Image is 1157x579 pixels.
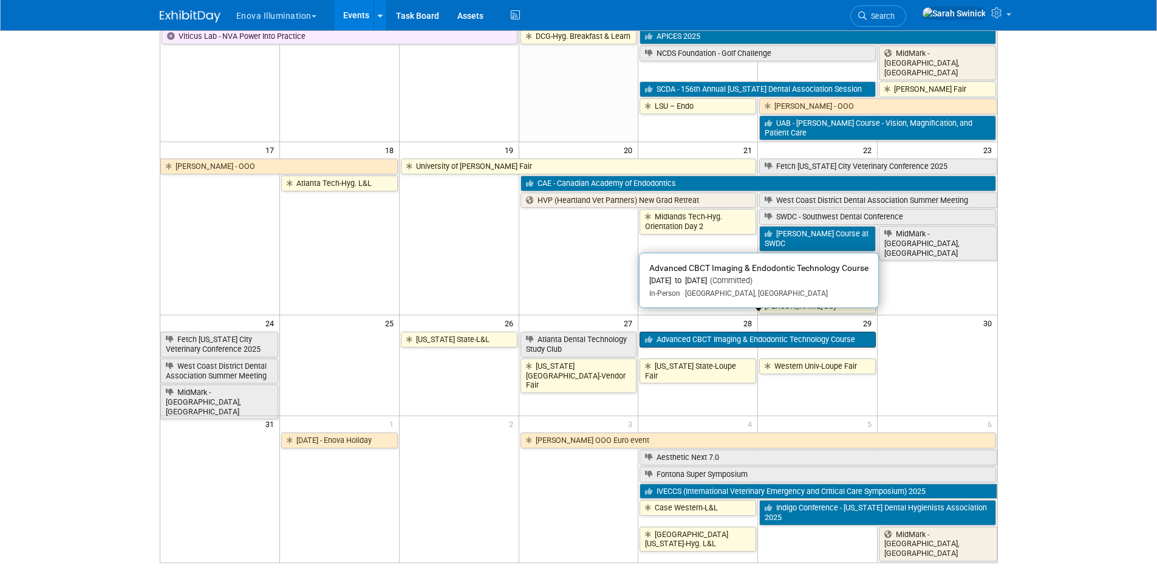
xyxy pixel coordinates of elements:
a: [PERSON_NAME] - OOO [759,98,997,114]
span: 4 [746,416,757,431]
a: MidMark - [GEOGRAPHIC_DATA], [GEOGRAPHIC_DATA] [160,385,278,419]
span: 19 [503,142,519,157]
a: [US_STATE] State-L&L [401,332,517,348]
a: Advanced CBCT Imaging & Endodontic Technology Course [640,332,876,348]
a: University of [PERSON_NAME] Fair [401,159,757,174]
span: 24 [264,315,279,331]
a: Viticus Lab - NVA Power Into Practice [162,29,517,44]
img: ExhibitDay [160,10,220,22]
span: 30 [982,315,997,331]
span: [GEOGRAPHIC_DATA], [GEOGRAPHIC_DATA] [680,289,828,298]
span: 18 [384,142,399,157]
span: Search [867,12,895,21]
a: Search [850,5,906,27]
a: West Coast District Dental Association Summer Meeting [759,193,997,208]
a: Atlanta Tech-Hyg. L&L [281,176,398,191]
span: 21 [742,142,757,157]
a: Indigo Conference - [US_STATE] Dental Hygienists Association 2025 [759,500,995,525]
a: [US_STATE] State-Loupe Fair [640,358,756,383]
a: SWDC - Southwest Dental Conference [759,209,995,225]
span: 26 [503,315,519,331]
span: 20 [623,142,638,157]
span: 17 [264,142,279,157]
a: [US_STATE][GEOGRAPHIC_DATA]-Vendor Fair [520,358,637,393]
a: NCDS Foundation - Golf Challenge [640,46,876,61]
span: In-Person [649,289,680,298]
span: 27 [623,315,638,331]
a: Fetch [US_STATE] City Veterinary Conference 2025 [759,159,997,174]
a: Midlands Tech-Hyg. Orientation Day 2 [640,209,756,234]
a: [PERSON_NAME] Course at SWDC [759,226,876,251]
span: 1 [388,416,399,431]
span: 23 [982,142,997,157]
span: 3 [627,416,638,431]
div: [DATE] to [DATE] [649,276,869,286]
a: West Coast District Dental Association Summer Meeting [160,358,278,383]
a: MidMark - [GEOGRAPHIC_DATA], [GEOGRAPHIC_DATA] [879,46,995,80]
span: 2 [508,416,519,431]
a: UAB - [PERSON_NAME] Course - Vision, Magnification, and Patient Care [759,115,995,140]
span: Advanced CBCT Imaging & Endodontic Technology Course [649,263,869,273]
a: DCG-Hyg. Breakfast & Learn [520,29,637,44]
a: [GEOGRAPHIC_DATA][US_STATE]-Hyg. L&L [640,527,756,552]
a: Aesthetic Next 7.0 [640,450,997,465]
a: [PERSON_NAME] - OOO [160,159,398,174]
a: IVECCS (International Veterinary Emergency and Critical Care Symposium) 2025 [640,484,997,499]
a: Case Western-L&L [640,500,756,516]
a: [DATE] - Enova Holiday [281,433,398,448]
span: 29 [862,315,877,331]
a: CAE - Canadian Academy of Endodontics [520,176,996,191]
a: Fontona Super Symposium [640,467,995,482]
img: Sarah Swinick [922,7,986,20]
span: 22 [862,142,877,157]
a: [PERSON_NAME] OOO Euro event [520,433,996,448]
a: MidMark - [GEOGRAPHIC_DATA], [GEOGRAPHIC_DATA] [879,527,997,561]
a: Fetch [US_STATE] City Veterinary Conference 2025 [160,332,278,357]
span: 28 [742,315,757,331]
a: [PERSON_NAME] Fair [879,81,995,97]
a: Western Univ-Loupe Fair [759,358,876,374]
a: LSU – Endo [640,98,756,114]
span: 31 [264,416,279,431]
a: HVP (Heartland Vet Partners) New Grad Retreat [520,193,757,208]
span: 6 [986,416,997,431]
span: 5 [866,416,877,431]
a: APICES 2025 [640,29,995,44]
a: MidMark - [GEOGRAPHIC_DATA], [GEOGRAPHIC_DATA] [879,226,997,261]
span: (Committed) [707,276,753,285]
a: Atlanta Dental Technology Study Club [520,332,637,357]
span: 25 [384,315,399,331]
a: SCDA - 156th Annual [US_STATE] Dental Association Session [640,81,876,97]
